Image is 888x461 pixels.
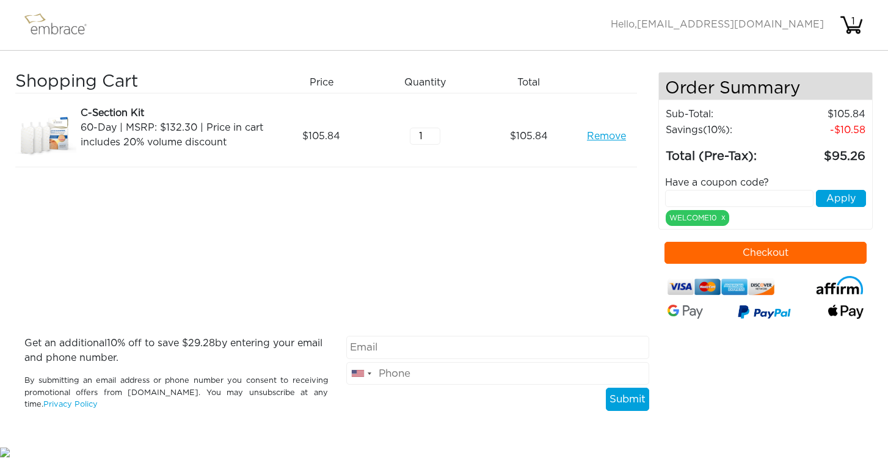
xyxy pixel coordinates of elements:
[302,129,340,143] span: 105.84
[841,14,865,29] div: 1
[668,276,774,298] img: credit-cards.png
[24,375,328,410] p: By submitting an email address or phone number you consent to receiving promotional offers from [...
[828,305,864,319] img: fullApplePay.png
[721,212,726,223] a: x
[776,122,866,138] td: 10.58
[481,72,585,93] div: Total
[666,210,729,226] div: WELCOME10
[24,336,328,365] p: Get an additional % off to save $ by entering your email and phone number.
[816,276,864,295] img: affirm-logo.svg
[839,20,864,29] a: 1
[43,401,98,408] a: Privacy Policy
[510,129,548,143] span: 105.84
[665,138,776,166] td: Total (Pre-Tax):
[738,302,791,324] img: paypal-v3.png
[188,338,215,348] span: 29.28
[21,10,101,40] img: logo.png
[611,20,824,29] span: Hello,
[404,75,446,90] span: Quantity
[659,73,872,100] h4: Order Summary
[15,106,76,167] img: d2f91f46-8dcf-11e7-b919-02e45ca4b85b.jpeg
[665,122,776,138] td: Savings :
[637,20,824,29] span: [EMAIL_ADDRESS][DOMAIN_NAME]
[347,363,375,385] div: United States: +1
[81,120,265,150] div: 60-Day | MSRP: $132.30 | Price in cart includes 20% volume discount
[606,388,649,411] button: Submit
[668,305,703,319] img: Google-Pay-Logo.svg
[346,336,650,359] input: Email
[587,129,626,143] a: Remove
[656,175,875,190] div: Have a coupon code?
[81,106,265,120] div: C-Section Kit
[776,138,866,166] td: 95.26
[664,242,867,264] button: Checkout
[274,72,378,93] div: Price
[776,106,866,122] td: 105.84
[107,338,117,348] span: 10
[703,125,730,135] span: (10%)
[839,13,864,37] img: cart
[15,72,265,93] h3: Shopping Cart
[346,362,650,385] input: Phone
[665,106,776,122] td: Sub-Total:
[816,190,866,207] button: Apply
